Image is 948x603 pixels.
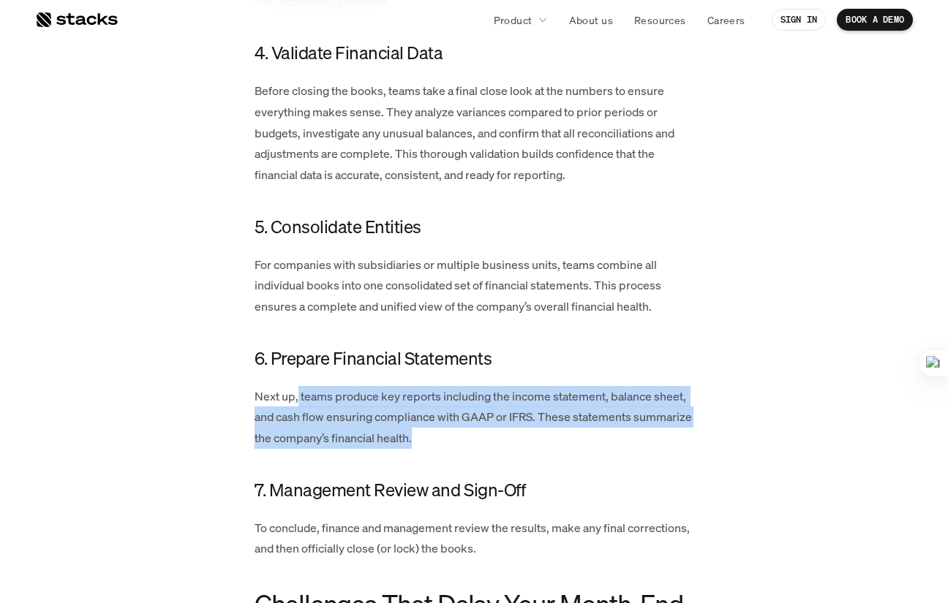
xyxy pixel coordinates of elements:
p: For companies with subsidiaries or multiple business units, teams combine all individual books in... [255,254,693,317]
p: SIGN IN [780,15,818,25]
a: SIGN IN [772,9,827,31]
h4: 5. Consolidate Entities [255,215,693,240]
p: BOOK A DEMO [846,15,904,25]
a: Careers [699,7,754,33]
a: BOOK A DEMO [837,9,913,31]
h4: 7. Management Review and Sign-Off [255,478,693,503]
p: To conclude, finance and management review the results, make any final corrections, and then offi... [255,517,693,560]
p: Product [494,12,533,28]
a: Privacy Policy [173,278,237,289]
p: Before closing the books, teams take a final close look at the numbers to ensure everything makes... [255,80,693,186]
p: Next up, teams produce key reports including the income statement, balance sheet, and cash flow e... [255,386,693,449]
p: About us [569,12,613,28]
a: About us [560,7,622,33]
h4: 6. Prepare Financial Statements [255,346,693,371]
p: Resources [634,12,686,28]
p: Careers [707,12,745,28]
a: Resources [625,7,695,33]
h4: 4. Validate Financial Data [255,41,693,66]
